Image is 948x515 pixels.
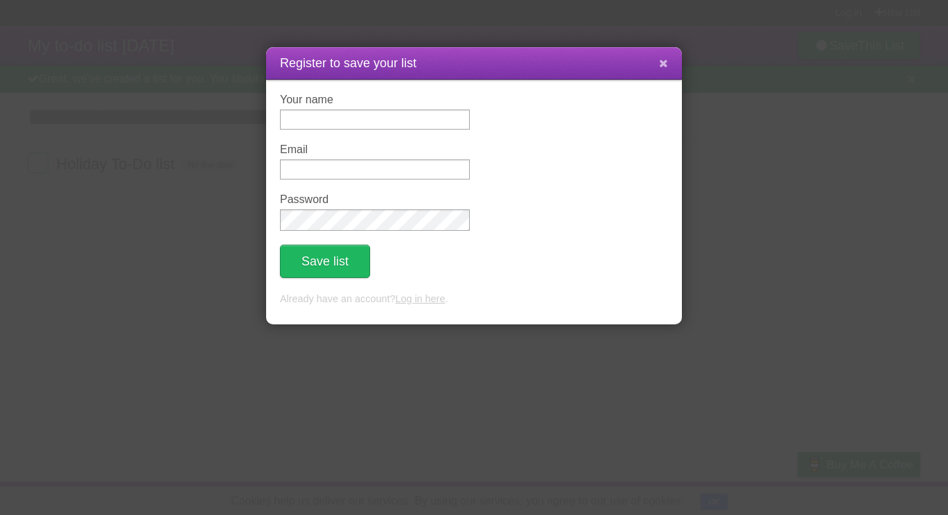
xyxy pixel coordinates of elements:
[280,292,668,307] p: Already have an account? .
[280,143,470,156] label: Email
[280,193,470,206] label: Password
[280,94,470,106] label: Your name
[280,245,370,278] button: Save list
[280,54,668,73] h1: Register to save your list
[395,293,445,304] a: Log in here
